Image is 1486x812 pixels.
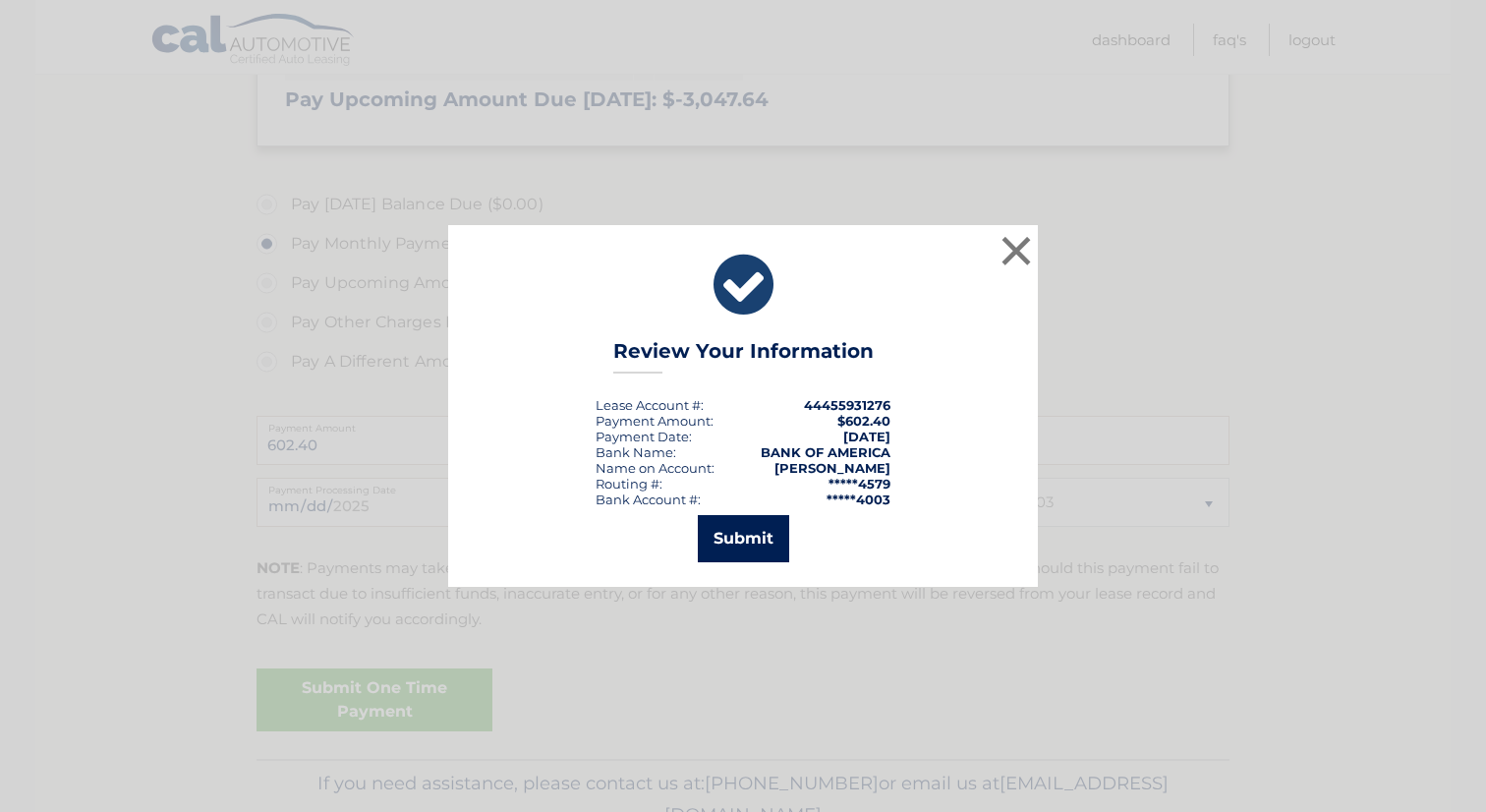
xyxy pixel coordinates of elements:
[596,460,714,476] div: Name on Account:
[698,515,789,562] button: Submit
[596,413,714,429] div: Payment Amount:
[596,397,704,413] div: Lease Account #:
[761,444,890,460] strong: BANK OF AMERICA
[843,429,890,444] span: [DATE]
[774,460,890,476] strong: [PERSON_NAME]
[837,413,890,429] span: $602.40
[997,231,1036,270] button: ×
[596,429,689,444] span: Payment Date
[613,339,874,374] h3: Review Your Information
[596,444,676,460] div: Bank Name:
[596,492,701,507] div: Bank Account #:
[804,397,890,413] strong: 44455931276
[596,429,692,444] div: :
[596,476,662,492] div: Routing #:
